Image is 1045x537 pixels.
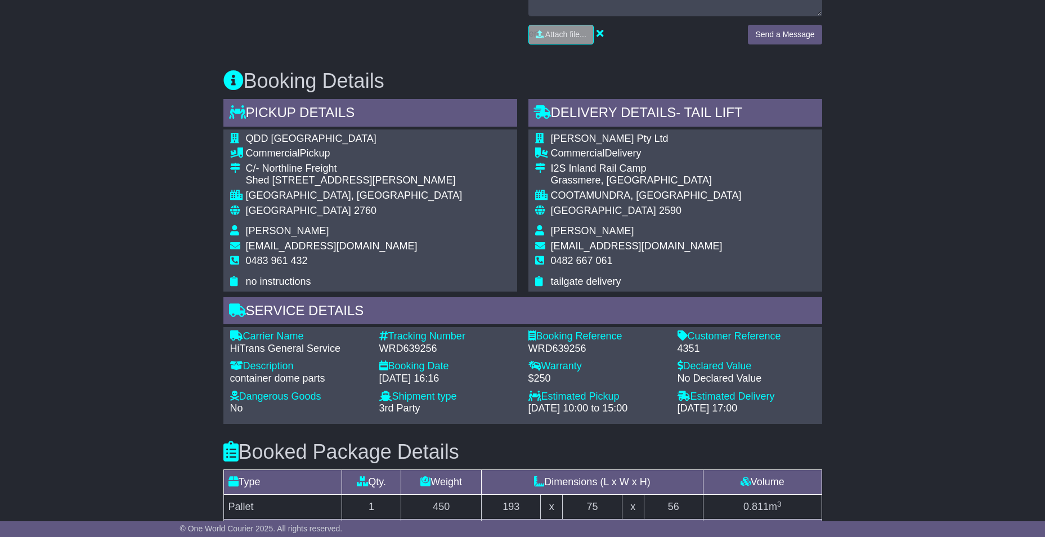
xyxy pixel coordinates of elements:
[622,495,644,520] td: x
[246,255,308,266] span: 0483 961 432
[678,360,815,373] div: Declared Value
[551,133,669,144] span: [PERSON_NAME] Pty Ltd
[528,343,666,355] div: WRD639256
[551,240,723,252] span: [EMAIL_ADDRESS][DOMAIN_NAME]
[482,495,541,520] td: 193
[401,495,482,520] td: 450
[528,402,666,415] div: [DATE] 10:00 to 15:00
[777,500,782,508] sup: 3
[223,495,342,520] td: Pallet
[678,402,815,415] div: [DATE] 17:00
[551,225,634,236] span: [PERSON_NAME]
[230,330,368,343] div: Carrier Name
[678,343,815,355] div: 4351
[676,105,742,120] span: - Tail Lift
[379,360,517,373] div: Booking Date
[379,402,420,414] span: 3rd Party
[246,240,418,252] span: [EMAIL_ADDRESS][DOMAIN_NAME]
[528,373,666,385] div: $250
[551,276,621,287] span: tailgate delivery
[354,205,376,216] span: 2760
[342,470,401,495] td: Qty.
[246,147,300,159] span: Commercial
[230,360,368,373] div: Description
[551,163,742,175] div: I2S Inland Rail Camp
[748,25,822,44] button: Send a Message
[678,391,815,403] div: Estimated Delivery
[246,225,329,236] span: [PERSON_NAME]
[230,343,368,355] div: HiTrans General Service
[659,205,681,216] span: 2590
[230,373,368,385] div: container dome parts
[551,205,656,216] span: [GEOGRAPHIC_DATA]
[644,495,703,520] td: 56
[379,330,517,343] div: Tracking Number
[246,205,351,216] span: [GEOGRAPHIC_DATA]
[678,330,815,343] div: Customer Reference
[743,501,769,512] span: 0.811
[551,174,742,187] div: Grassmere, [GEOGRAPHIC_DATA]
[246,174,463,187] div: Shed [STREET_ADDRESS][PERSON_NAME]
[551,147,605,159] span: Commercial
[379,373,517,385] div: [DATE] 16:16
[379,343,517,355] div: WRD639256
[223,70,822,92] h3: Booking Details
[678,373,815,385] div: No Declared Value
[379,391,517,403] div: Shipment type
[246,276,311,287] span: no instructions
[551,255,613,266] span: 0482 667 061
[246,133,376,144] span: QDD [GEOGRAPHIC_DATA]
[528,360,666,373] div: Warranty
[528,99,822,129] div: Delivery Details
[541,495,563,520] td: x
[563,495,622,520] td: 75
[246,147,463,160] div: Pickup
[223,441,822,463] h3: Booked Package Details
[246,163,463,175] div: C/- Northline Freight
[180,524,343,533] span: © One World Courier 2025. All rights reserved.
[703,470,822,495] td: Volume
[528,330,666,343] div: Booking Reference
[551,147,742,160] div: Delivery
[230,391,368,403] div: Dangerous Goods
[246,190,463,202] div: [GEOGRAPHIC_DATA], [GEOGRAPHIC_DATA]
[230,402,243,414] span: No
[528,391,666,403] div: Estimated Pickup
[223,99,517,129] div: Pickup Details
[223,297,822,328] div: Service Details
[401,470,482,495] td: Weight
[551,190,742,202] div: COOTAMUNDRA, [GEOGRAPHIC_DATA]
[342,495,401,520] td: 1
[482,470,703,495] td: Dimensions (L x W x H)
[223,470,342,495] td: Type
[703,495,822,520] td: m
